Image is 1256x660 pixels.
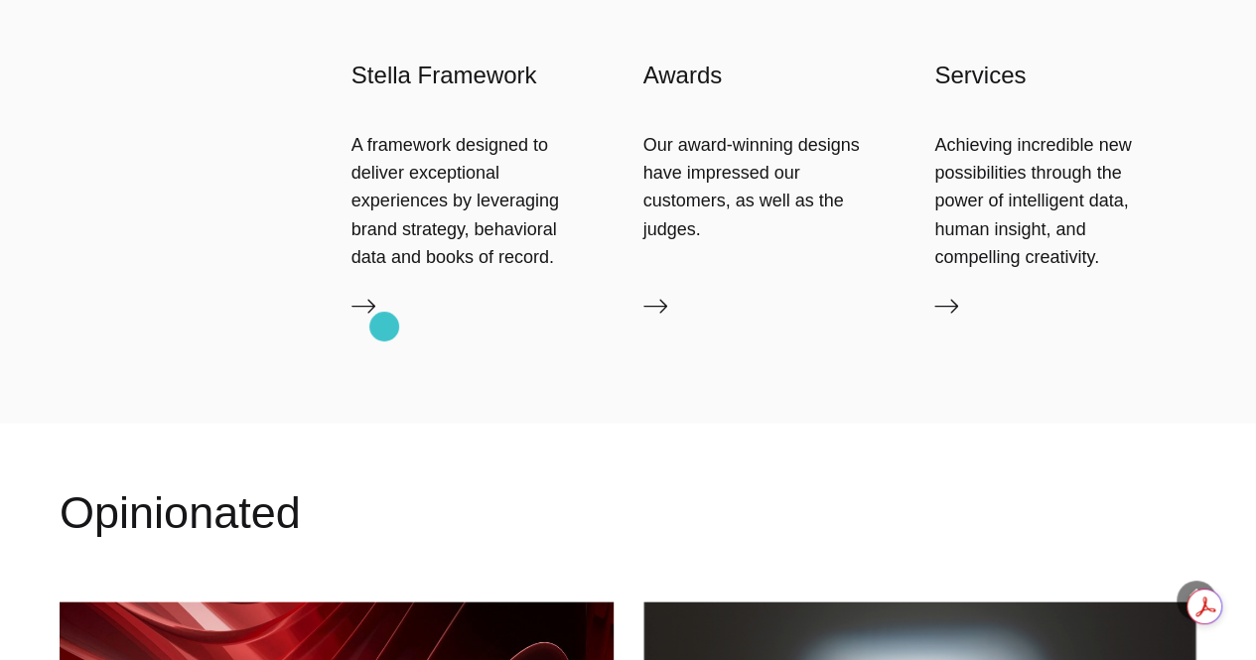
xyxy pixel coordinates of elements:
[643,130,906,242] div: Our award-winning designs have impressed our customers, as well as the judges.
[1177,581,1216,620] button: Back to Top
[934,130,1196,270] div: Achieving incredible new possibilities through the power of intelligent data, human insight, and ...
[643,59,906,90] h3: Awards
[351,130,614,270] div: A framework designed to deliver exceptional experiences by leveraging brand strategy, behavioral ...
[934,59,1196,90] h3: Services
[351,59,614,90] h3: Stella Framework
[60,482,1196,542] h2: Opinionated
